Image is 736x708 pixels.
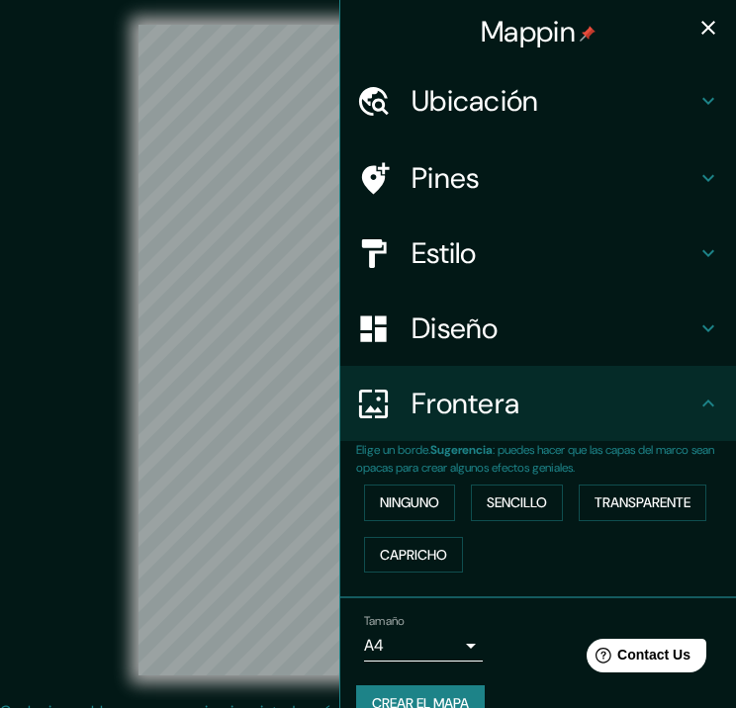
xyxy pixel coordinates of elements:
[412,386,696,421] h4: Frontera
[340,216,736,291] div: Estilo
[340,291,736,366] div: Diseño
[580,26,596,42] img: pin-icon.png
[412,160,696,196] h4: Pines
[340,63,736,138] div: Ubicación
[364,537,463,574] button: Capricho
[356,441,736,477] p: Elige un borde. : puedes hacer que las capas del marco sean opacas para crear algunos efectos gen...
[487,490,547,515] font: Sencillo
[364,630,483,662] div: A4
[560,631,714,686] iframe: Help widget launcher
[412,310,696,346] h4: Diseño
[340,140,736,216] div: Pines
[364,485,455,521] button: Ninguno
[380,543,447,568] font: Capricho
[471,485,563,521] button: Sencillo
[138,25,598,675] canvas: Mapa
[579,485,706,521] button: Transparente
[412,83,696,119] h4: Ubicación
[364,613,405,630] label: Tamaño
[380,490,439,515] font: Ninguno
[595,490,690,515] font: Transparente
[481,13,576,50] font: Mappin
[340,366,736,441] div: Frontera
[412,235,696,271] h4: Estilo
[430,442,493,458] b: Sugerencia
